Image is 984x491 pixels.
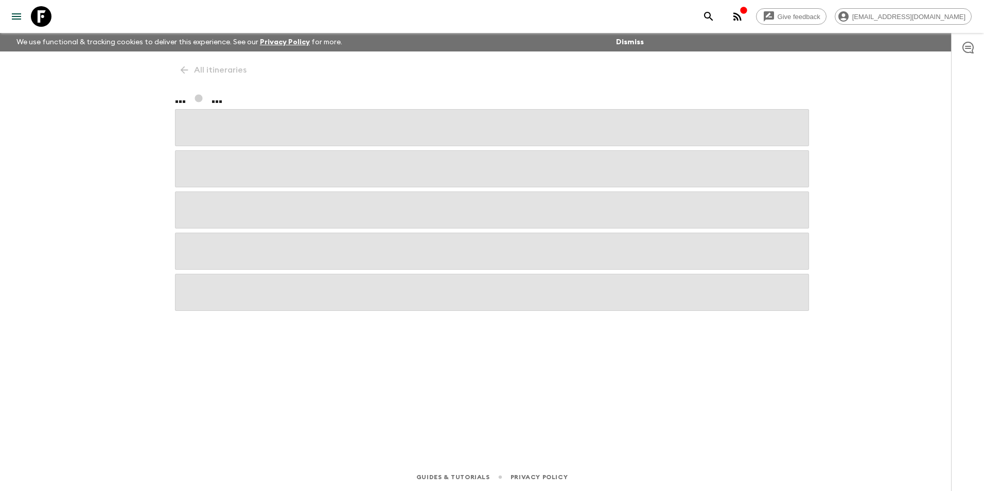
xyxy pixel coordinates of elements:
[416,471,490,483] a: Guides & Tutorials
[698,6,719,27] button: search adventures
[772,13,826,21] span: Give feedback
[175,89,809,109] h1: ... ...
[613,35,646,49] button: Dismiss
[847,13,971,21] span: [EMAIL_ADDRESS][DOMAIN_NAME]
[835,8,972,25] div: [EMAIL_ADDRESS][DOMAIN_NAME]
[12,33,346,51] p: We use functional & tracking cookies to deliver this experience. See our for more.
[511,471,568,483] a: Privacy Policy
[6,6,27,27] button: menu
[260,39,310,46] a: Privacy Policy
[756,8,827,25] a: Give feedback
